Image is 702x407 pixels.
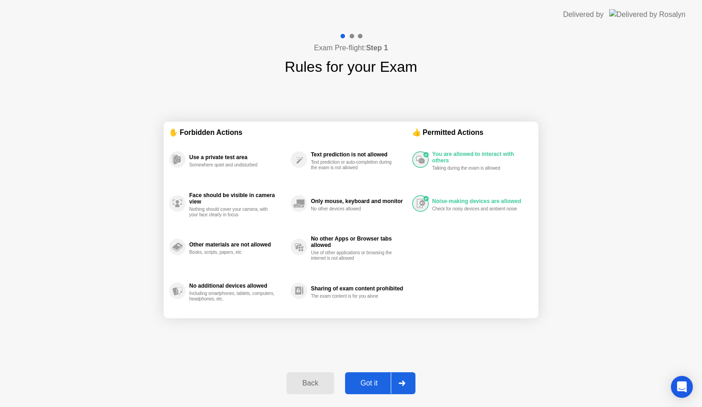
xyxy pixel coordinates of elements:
div: No other Apps or Browser tabs allowed [311,236,407,248]
div: Use a private test area [189,154,286,161]
div: Somewhere quiet and undisturbed [189,162,276,168]
div: Got it [348,379,391,387]
h1: Rules for your Exam [285,56,417,78]
div: No other devices allowed [311,206,397,212]
div: Use of other applications or browsing the internet is not allowed [311,250,397,261]
div: You are allowed to interact with others [432,151,528,164]
button: Back [287,372,334,394]
div: Text prediction is not allowed [311,151,407,158]
h4: Exam Pre-flight: [314,43,388,54]
img: Delivered by Rosalyn [609,9,686,20]
div: No additional devices allowed [189,283,286,289]
div: Only mouse, keyboard and monitor [311,198,407,204]
div: Sharing of exam content prohibited [311,285,407,292]
div: Nothing should cover your camera, with your face clearly in focus [189,207,276,218]
div: Including smartphones, tablets, computers, headphones, etc. [189,291,276,302]
div: Open Intercom Messenger [671,376,693,398]
div: Talking during the exam is allowed [432,166,519,171]
div: Delivered by [563,9,604,20]
div: 👍 Permitted Actions [412,127,533,138]
div: The exam content is for you alone [311,294,397,299]
div: Check for noisy devices and ambient noise [432,206,519,212]
div: Noise-making devices are allowed [432,198,528,204]
b: Step 1 [366,44,388,52]
div: Back [289,379,331,387]
div: Text prediction or auto-completion during the exam is not allowed [311,160,397,171]
div: Other materials are not allowed [189,241,286,248]
button: Got it [345,372,415,394]
div: Books, scripts, papers, etc [189,250,276,255]
div: Face should be visible in camera view [189,192,286,205]
div: ✋ Forbidden Actions [169,127,412,138]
